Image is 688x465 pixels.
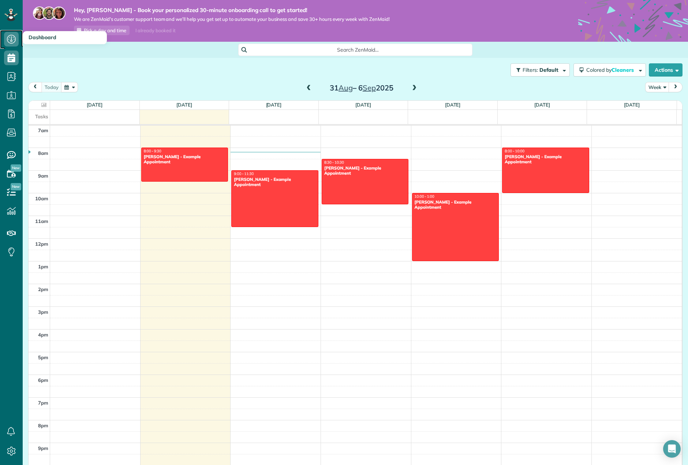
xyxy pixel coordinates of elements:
button: next [669,82,683,92]
span: Pick a day and time [84,27,126,33]
span: 7pm [38,400,48,406]
span: 7am [38,127,48,133]
span: 6pm [38,377,48,383]
div: [PERSON_NAME] - Example Appointment [143,154,226,165]
span: 9pm [38,445,48,451]
span: 2pm [38,286,48,292]
span: 3pm [38,309,48,315]
span: Dashboard [29,34,56,41]
button: Actions [649,63,683,77]
div: [PERSON_NAME] - Example Appointment [504,154,587,165]
div: [PERSON_NAME] - Example Appointment [324,165,407,176]
span: 8pm [38,423,48,428]
span: 8:00 - 10:00 [505,149,524,153]
span: New [11,164,21,172]
span: 1pm [38,264,48,269]
span: 12pm [35,241,48,247]
span: Colored by [586,67,636,73]
a: [DATE] [624,102,640,108]
strong: Hey, [PERSON_NAME] - Book your personalized 30-minute onboarding call to get started! [74,7,390,14]
span: 8:30 - 10:30 [324,160,344,165]
button: prev [28,82,42,92]
img: maria-72a9807cf96188c08ef61303f053569d2e2a8a1cde33d635c8a3ac13582a053d.jpg [33,7,46,20]
span: 5pm [38,354,48,360]
h2: 31 – 6 2025 [316,84,407,92]
span: 11am [35,218,48,224]
a: [DATE] [534,102,550,108]
button: Week [645,82,669,92]
span: Sep [363,83,376,92]
a: Filters: Default [507,63,570,77]
div: I already booked it [131,26,180,35]
span: Filters: [523,67,538,73]
a: [DATE] [445,102,461,108]
span: Default [539,67,559,73]
div: [PERSON_NAME] - Example Appointment [414,200,497,210]
button: Today [41,82,62,92]
div: [PERSON_NAME] - Example Appointment [233,177,316,187]
span: Aug [339,83,353,92]
span: New [11,183,21,190]
button: Filters: Default [511,63,570,77]
span: 4pm [38,332,48,338]
button: Colored byCleaners [573,63,646,77]
span: 8:00 - 9:30 [144,149,161,153]
span: 8am [38,150,48,156]
div: Open Intercom Messenger [663,440,681,458]
span: 9:00 - 11:30 [234,171,254,176]
a: [DATE] [266,102,282,108]
span: We are ZenMaid’s customer support team and we’ll help you get set up to automate your business an... [74,16,390,22]
a: Pick a day and time [74,26,130,35]
a: [DATE] [355,102,371,108]
img: michelle-19f622bdf1676172e81f8f8fba1fb50e276960ebfe0243fe18214015130c80e4.jpg [52,7,66,20]
a: [DATE] [176,102,192,108]
span: Tasks [35,114,48,119]
span: Cleaners [612,67,635,73]
span: 10am [35,196,48,201]
span: 9am [38,173,48,179]
a: [DATE] [87,102,102,108]
span: 10:00 - 1:00 [415,194,434,199]
img: jorge-587dff0eeaa6aab1f244e6dc62b8924c3b6ad411094392a53c71c6c4a576187d.jpg [42,7,56,20]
